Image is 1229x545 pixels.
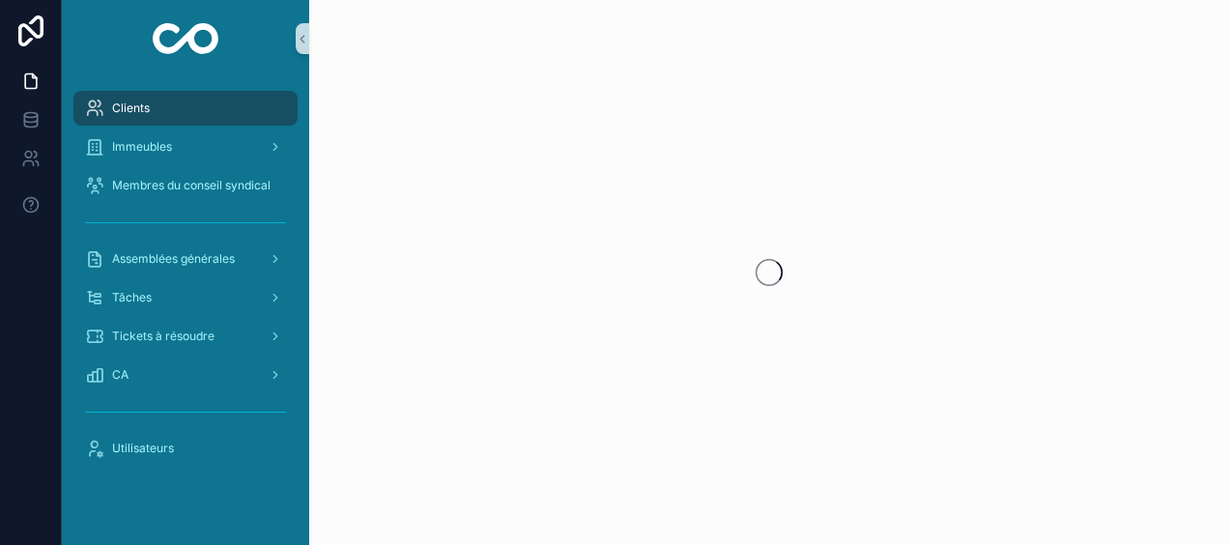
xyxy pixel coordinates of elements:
[73,129,298,164] a: Immeubles
[73,280,298,315] a: Tâches
[112,100,150,116] span: Clients
[73,168,298,203] a: Membres du conseil syndical
[112,290,152,305] span: Tâches
[112,367,129,383] span: CA
[153,23,219,54] img: App logo
[112,251,235,267] span: Assemblées générales
[112,329,214,344] span: Tickets à résoudre
[112,178,271,193] span: Membres du conseil syndical
[73,358,298,392] a: CA
[73,242,298,276] a: Assemblées générales
[112,441,174,456] span: Utilisateurs
[73,319,298,354] a: Tickets à résoudre
[62,77,309,491] div: scrollable content
[112,139,172,155] span: Immeubles
[73,431,298,466] a: Utilisateurs
[73,91,298,126] a: Clients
